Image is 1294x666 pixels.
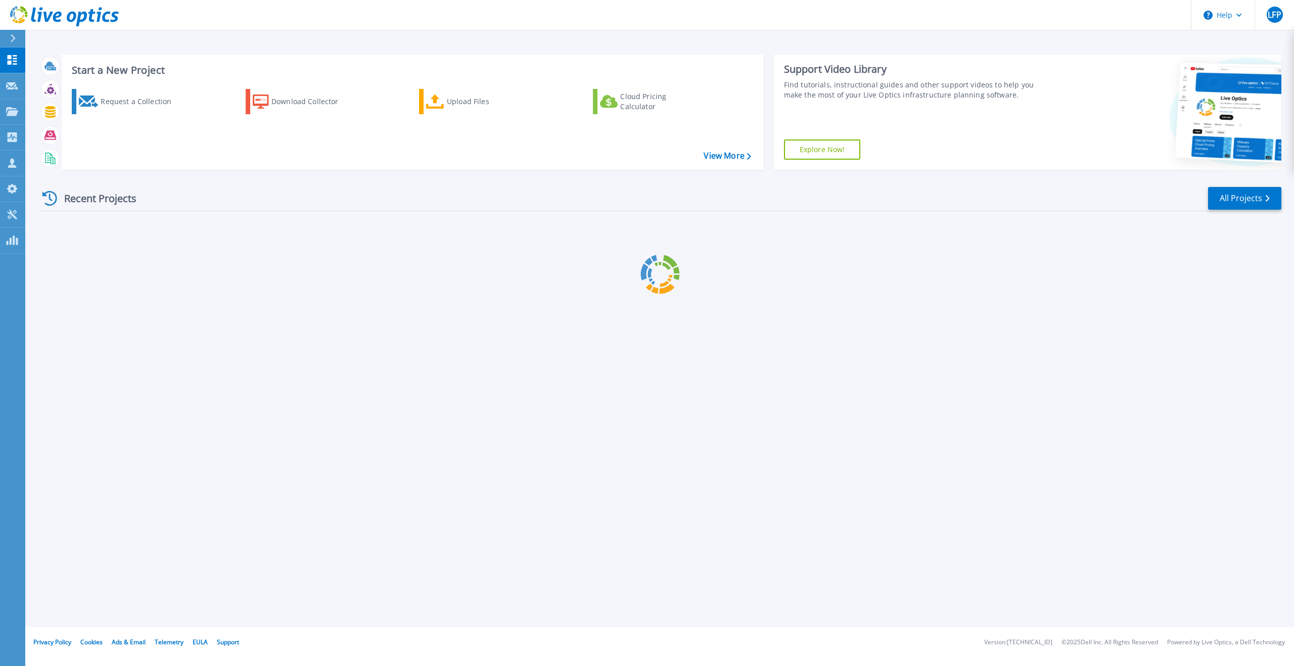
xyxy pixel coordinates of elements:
[784,139,861,160] a: Explore Now!
[784,80,1046,100] div: Find tutorials, instructional guides and other support videos to help you make the most of your L...
[447,91,528,112] div: Upload Files
[217,638,239,646] a: Support
[419,89,532,114] a: Upload Files
[155,638,183,646] a: Telemetry
[39,186,150,211] div: Recent Projects
[984,639,1052,646] li: Version: [TECHNICAL_ID]
[112,638,146,646] a: Ads & Email
[1268,11,1281,19] span: LFP
[72,89,184,114] a: Request a Collection
[193,638,208,646] a: EULA
[1167,639,1285,646] li: Powered by Live Optics, a Dell Technology
[101,91,181,112] div: Request a Collection
[784,63,1046,76] div: Support Video Library
[33,638,71,646] a: Privacy Policy
[620,91,701,112] div: Cloud Pricing Calculator
[246,89,358,114] a: Download Collector
[72,65,751,76] h3: Start a New Project
[271,91,352,112] div: Download Collector
[80,638,103,646] a: Cookies
[593,89,706,114] a: Cloud Pricing Calculator
[1061,639,1158,646] li: © 2025 Dell Inc. All Rights Reserved
[704,151,751,161] a: View More
[1208,187,1281,210] a: All Projects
